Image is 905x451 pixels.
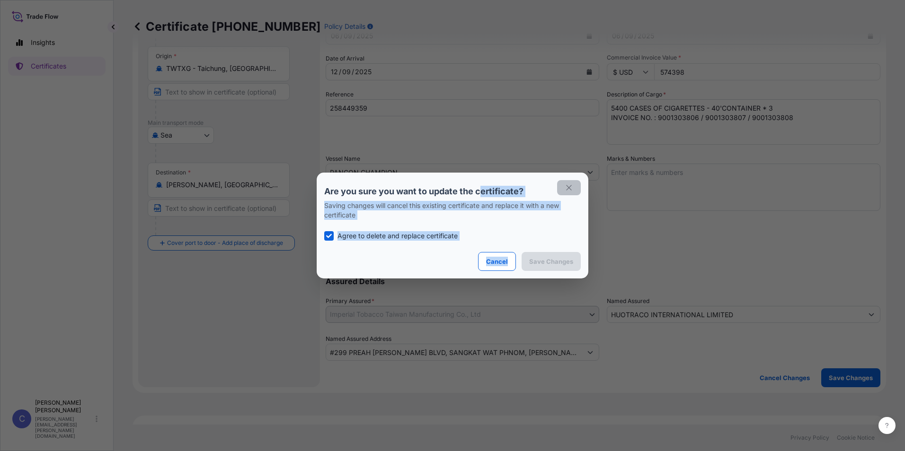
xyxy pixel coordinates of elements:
p: Agree to delete and replace certificate [337,231,458,241]
p: Are you sure you want to update the certificate? [324,186,581,197]
p: Cancel [486,257,508,266]
button: Save Changes [522,252,581,271]
p: Save Changes [529,257,573,266]
p: Saving changes will cancel this existing certificate and replace it with a new certificate [324,201,581,220]
button: Cancel [478,252,516,271]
